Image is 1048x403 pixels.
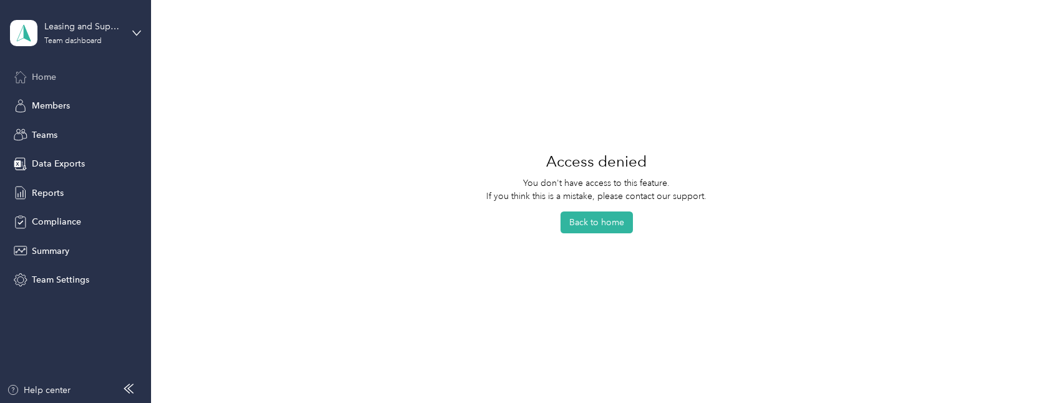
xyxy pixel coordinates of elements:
button: Help center [7,384,71,397]
span: Team Settings [32,273,89,286]
span: Compliance [32,215,81,228]
iframe: Everlance-gr Chat Button Frame [978,333,1048,403]
h1: Access denied [546,147,647,177]
span: Home [32,70,56,84]
p: You don't have access to this feature. If you think this is a mistake, please contact our support. [486,177,707,203]
button: Back to home [561,211,633,233]
span: Data Exports [32,157,85,170]
span: Reports [32,187,64,200]
div: Team dashboard [44,37,102,45]
span: Summary [32,245,69,258]
span: Teams [32,129,57,142]
div: Leasing and Supportive Services [44,20,122,33]
span: Members [32,99,70,112]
